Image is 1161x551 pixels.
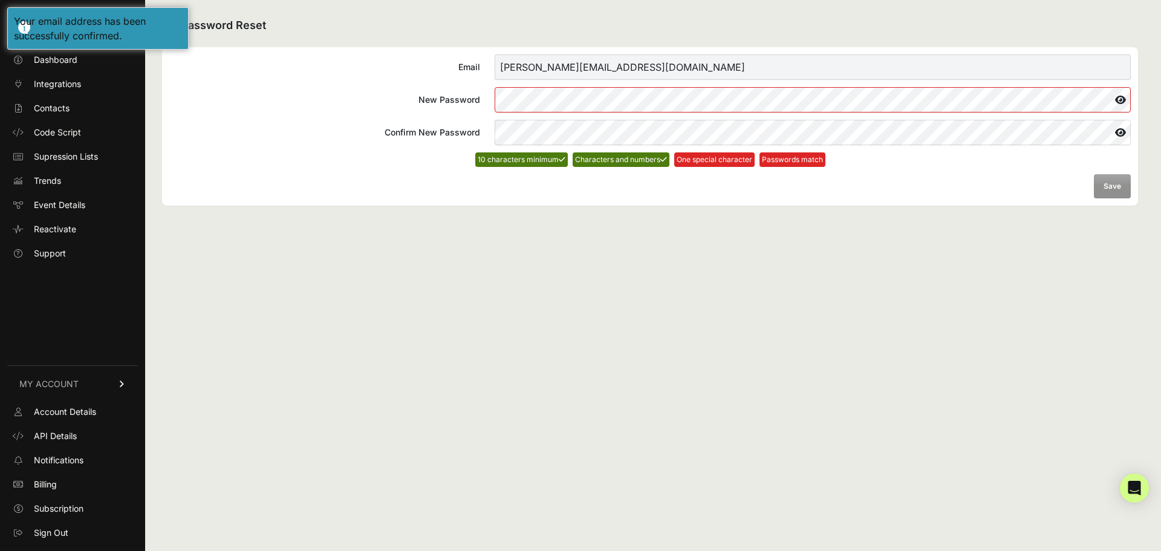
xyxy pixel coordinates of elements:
a: API Details [7,426,138,446]
div: Your email address has been successfully confirmed. [14,14,182,43]
a: Trends [7,171,138,191]
a: Subscription [7,499,138,518]
li: Characters and numbers [573,152,669,167]
a: Contacts [7,99,138,118]
a: Code Script [7,123,138,142]
a: Sign Out [7,523,138,543]
span: Subscription [34,503,83,515]
span: Notifications [34,454,83,466]
h2: Password Reset [162,17,1138,35]
span: Account Details [34,406,96,418]
a: Notifications [7,451,138,470]
a: Reactivate [7,220,138,239]
a: Supression Lists [7,147,138,166]
span: Code Script [34,126,81,139]
input: Confirm New Password [495,120,1131,145]
span: MY ACCOUNT [19,378,79,390]
input: Email [495,54,1131,80]
a: Dashboard [7,50,138,70]
li: Passwords match [759,152,825,167]
a: Integrations [7,74,138,94]
a: MY ACCOUNT [7,365,138,402]
div: New Password [169,94,480,106]
span: Contacts [34,102,70,114]
span: Dashboard [34,54,77,66]
a: Event Details [7,195,138,215]
div: Email [169,61,480,73]
a: Billing [7,475,138,494]
div: Open Intercom Messenger [1120,474,1149,503]
span: Trends [34,175,61,187]
a: Account Details [7,402,138,422]
a: Support [7,244,138,263]
li: 10 characters minimum [475,152,568,167]
span: Support [34,247,66,259]
span: Sign Out [34,527,68,539]
li: One special character [674,152,755,167]
span: Event Details [34,199,85,211]
span: Supression Lists [34,151,98,163]
div: Confirm New Password [169,126,480,139]
span: API Details [34,430,77,442]
span: Integrations [34,78,81,90]
span: Billing [34,478,57,491]
input: New Password [495,87,1131,112]
span: Reactivate [34,223,76,235]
